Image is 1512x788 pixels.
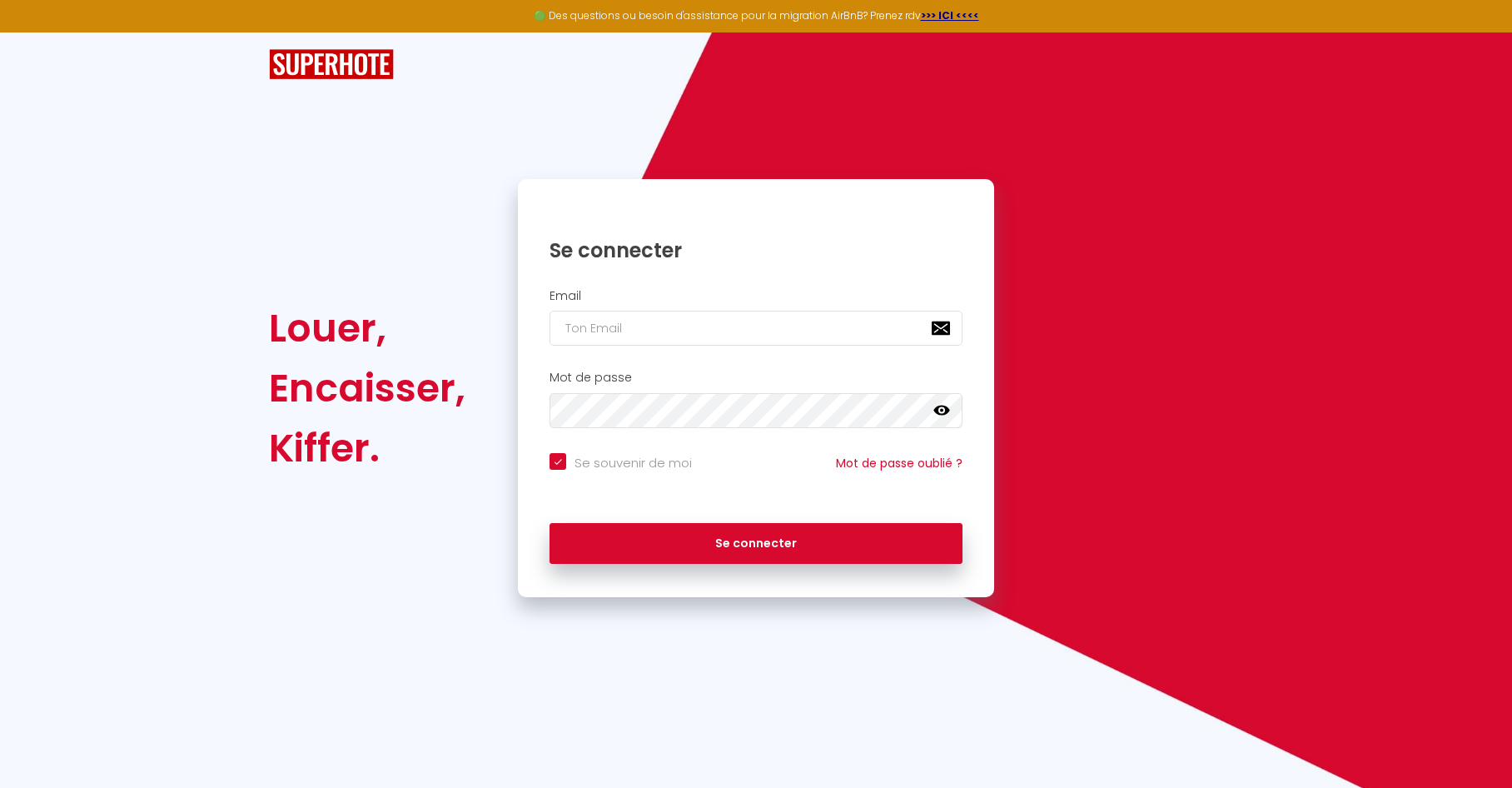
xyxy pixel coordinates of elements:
a: Mot de passe oublié ? [836,455,962,471]
img: SuperHote logo [269,49,394,80]
div: Encaisser, [269,358,465,418]
div: Louer, [269,298,465,358]
a: >>> ICI <<<< [921,8,979,22]
input: Ton Email [550,311,962,346]
h2: Mot de passe [550,371,962,385]
h1: Se connecter [550,237,962,263]
button: Se connecter [550,523,962,565]
h2: Email [550,289,962,303]
div: Kiffer. [269,418,465,478]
